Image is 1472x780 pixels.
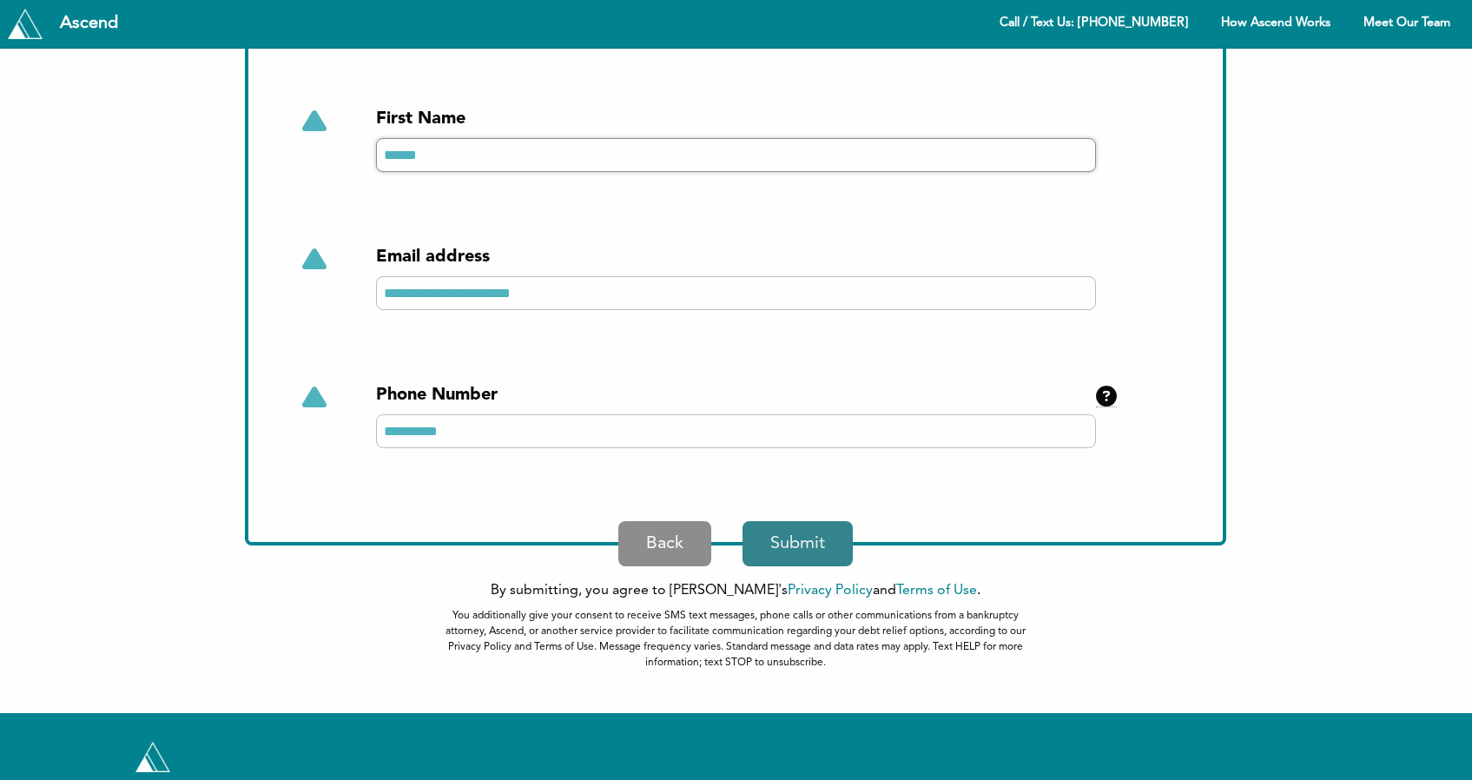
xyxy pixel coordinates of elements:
[376,383,1095,407] div: Phone Number
[788,584,873,598] a: Privacy Policy
[985,7,1203,41] a: Call / Text Us: [PHONE_NUMBER]
[8,9,43,38] img: Tryascend.com
[46,15,132,32] div: Ascend
[1349,7,1465,41] a: Meet Our Team
[441,608,1030,671] div: You additionally give your consent to receive SMS text messages, phone calls or other communicati...
[135,742,170,771] img: Tryascend.com
[3,4,136,43] a: Tryascend.com Ascend
[896,584,977,598] a: Terms of Use
[618,521,711,566] button: Back
[1206,7,1345,41] a: How Ascend Works
[376,245,1095,269] div: Email address
[131,737,175,776] a: Tryascend.com
[376,107,1095,131] div: First Name
[743,521,853,566] button: Submit
[245,580,1226,671] div: By submitting, you agree to [PERSON_NAME]'s and .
